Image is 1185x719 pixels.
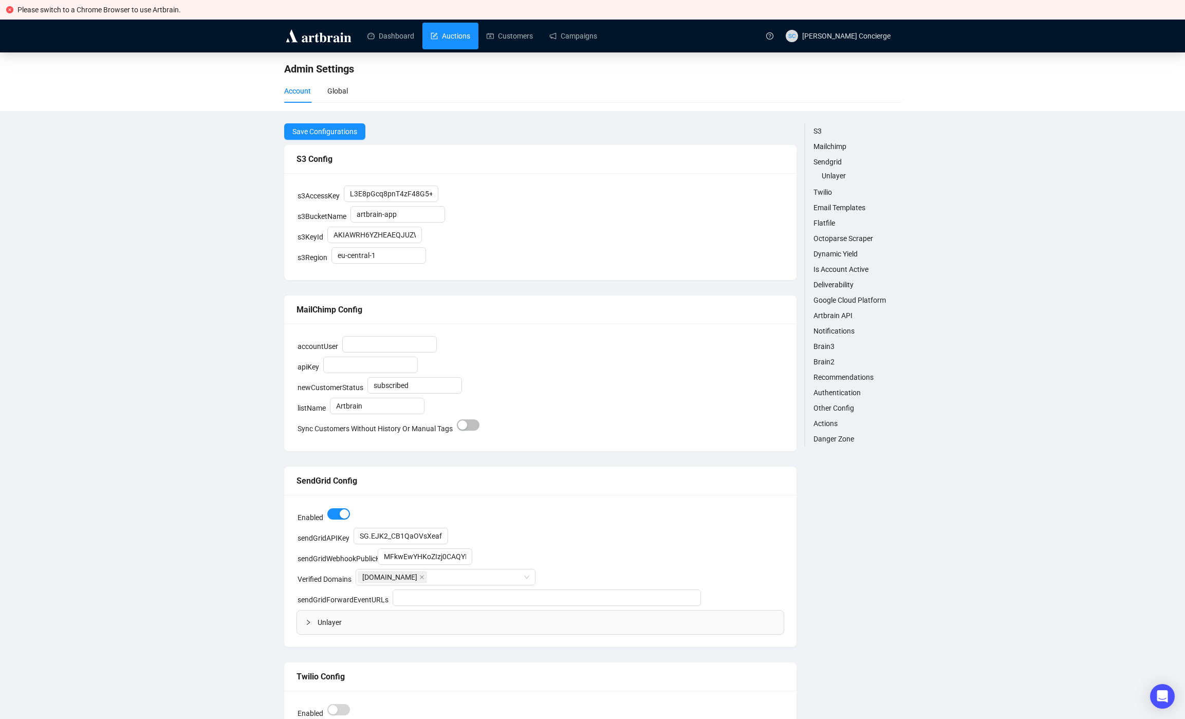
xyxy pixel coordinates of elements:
[284,61,354,77] span: Admin Settings
[284,85,311,97] div: Account
[6,6,13,13] span: close-circle
[362,571,417,583] span: [DOMAIN_NAME]
[298,534,349,542] label: sendGridAPIKey
[305,619,311,625] span: collapsed
[298,404,326,412] label: listName
[813,402,901,414] a: Other Config
[298,575,351,583] label: Verified Domains
[298,425,453,433] label: Sync Customers Without History Or Manual Tags
[549,23,597,49] a: Campaigns
[766,32,773,40] span: question-circle
[297,474,784,487] div: SendGrid Config
[284,123,365,140] button: Save Configurations
[813,433,901,445] a: Danger Zone
[358,571,427,583] span: swelco.co.za
[298,342,338,351] label: accountUser
[298,709,323,717] label: Enabled
[298,513,323,522] label: Enabled
[788,31,795,41] span: SC
[813,248,901,260] a: Dynamic Yield
[297,670,784,683] div: Twilio Config
[813,264,901,275] a: Is Account Active
[297,611,784,634] div: Unlayer
[1150,684,1175,709] div: Open Intercom Messenger
[284,28,353,44] img: logo
[813,372,901,383] a: Recommendations
[813,356,901,367] a: Brain2
[297,153,784,165] div: S3 Config
[298,596,388,604] label: sendGridForwardEventURLs
[318,617,775,628] span: Unlayer
[813,141,901,152] a: Mailchimp
[813,325,901,337] a: Notifications
[802,32,891,40] span: [PERSON_NAME] Concierge
[487,23,533,49] a: Customers
[813,310,901,321] a: Artbrain API
[419,575,424,580] span: close
[327,85,348,97] div: Global
[298,233,323,241] label: s3KeyId
[813,156,901,168] a: Sendgrid
[813,279,901,290] a: Deliverability
[813,418,901,429] a: Actions
[367,23,414,49] a: Dashboard
[297,303,784,316] div: MailChimp Config
[813,187,901,198] a: Twilio
[813,217,901,229] a: Flatfile
[292,126,357,137] span: Save Configurations
[813,233,901,244] a: Octoparse Scraper
[298,192,340,200] label: s3AccessKey
[431,23,470,49] a: Auctions
[298,253,327,262] label: s3Region
[298,383,363,392] label: newCustomerStatus
[822,170,901,181] a: Unlayer
[813,341,901,352] a: Brain3
[813,294,901,306] a: Google Cloud Platform
[813,125,901,137] a: S3
[813,387,901,398] a: Authentication
[17,4,1179,15] div: Please switch to a Chrome Browser to use Artbrain.
[298,363,319,371] label: apiKey
[760,20,780,52] a: question-circle
[813,202,901,213] a: Email Templates
[298,555,387,563] label: sendGridWebhookPublicKey
[298,212,346,220] label: s3BucketName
